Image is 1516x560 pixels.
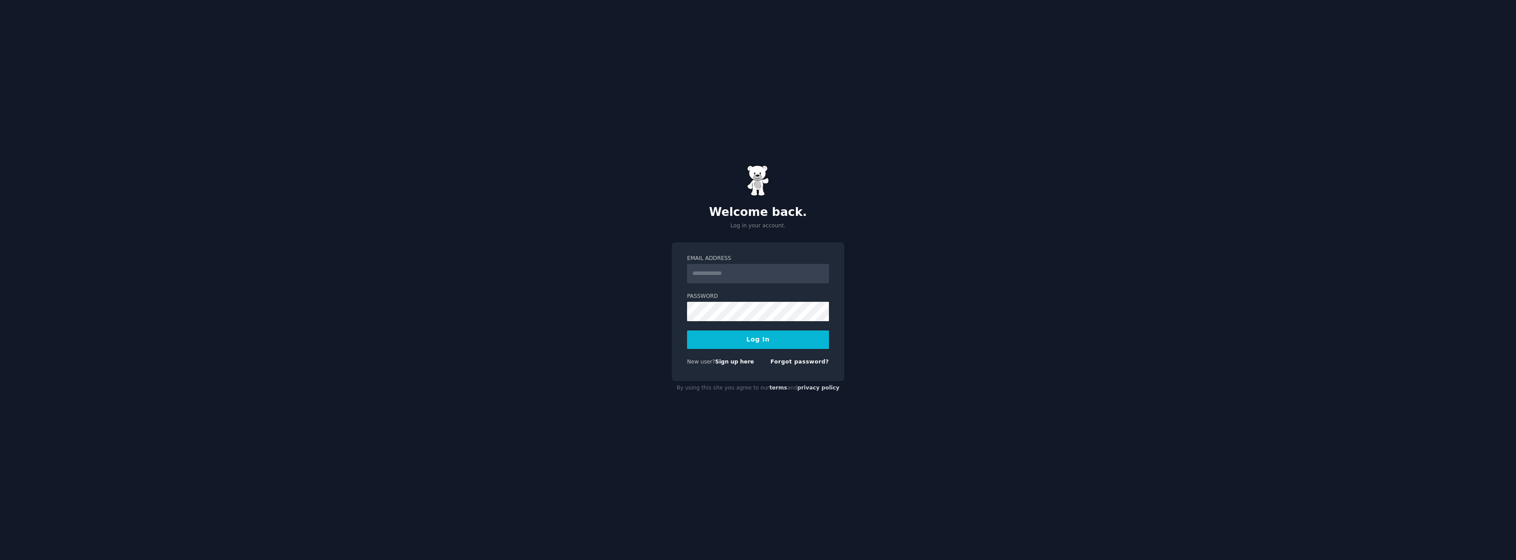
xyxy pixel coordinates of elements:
label: Password [687,293,829,300]
div: By using this site you agree to our and [672,381,844,395]
label: Email Address [687,255,829,263]
button: Log In [687,330,829,349]
span: New user? [687,359,715,365]
a: Forgot password? [770,359,829,365]
h2: Welcome back. [672,205,844,219]
a: privacy policy [797,385,840,391]
a: Sign up here [715,359,754,365]
a: terms [769,385,787,391]
img: Gummy Bear [747,165,769,196]
p: Log in your account. [672,222,844,230]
